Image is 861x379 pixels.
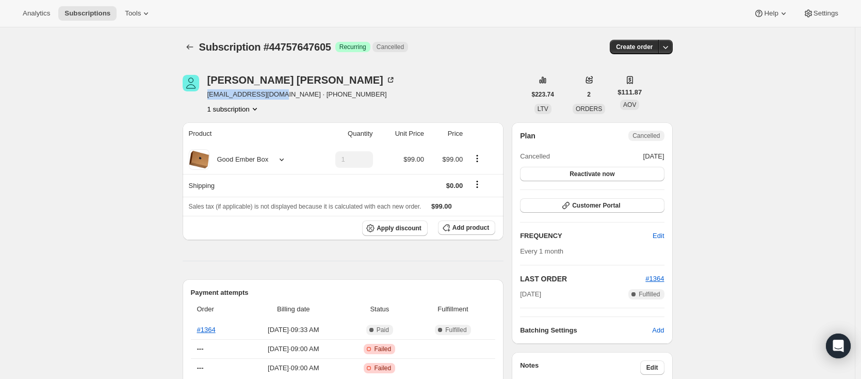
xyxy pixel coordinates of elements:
button: Settings [797,6,844,21]
span: 2 [587,90,591,99]
span: Recurring [339,43,366,51]
button: Product actions [207,104,260,114]
span: Subscriptions [64,9,110,18]
span: Add [652,325,664,336]
button: #1364 [645,274,664,284]
button: Add product [438,220,495,235]
span: ORDERS [576,105,602,113]
span: $223.74 [532,90,554,99]
span: Edit [653,231,664,241]
span: $0.00 [446,182,463,189]
span: Billing date [245,304,343,314]
span: [DATE] · 09:33 AM [245,325,343,335]
span: Fulfilled [639,290,660,298]
button: Shipping actions [469,179,485,190]
button: Customer Portal [520,198,664,213]
h3: Notes [520,360,640,375]
span: Help [764,9,778,18]
button: $223.74 [526,87,560,102]
span: Create order [616,43,653,51]
h2: FREQUENCY [520,231,653,241]
span: Status [349,304,411,314]
span: --- [197,364,204,372]
span: Analytics [23,9,50,18]
span: Subscription #44757647605 [199,41,331,53]
span: $111.87 [618,87,642,98]
a: #1364 [645,275,664,282]
th: Quantity [312,122,376,145]
span: Failed [374,364,391,372]
span: [DATE] · 09:00 AM [245,344,343,354]
th: Product [183,122,312,145]
button: Reactivate now [520,167,664,181]
button: Edit [640,360,664,375]
span: Sales tax (if applicable) is not displayed because it is calculated with each new order. [189,203,421,210]
th: Order [191,298,241,321]
button: Add [646,322,670,339]
span: [DATE] · 09:00 AM [245,363,343,373]
span: Cancelled [377,43,404,51]
button: Subscriptions [58,6,117,21]
button: Analytics [17,6,56,21]
span: Cancelled [632,132,660,140]
span: [DATE] [520,289,541,299]
th: Price [427,122,466,145]
h2: Payment attempts [191,288,496,298]
span: Fulfilled [445,326,466,334]
span: Fulfillment [417,304,489,314]
span: Edit [646,364,658,372]
span: AOV [623,101,636,108]
span: LTV [538,105,548,113]
span: Apply discount [377,224,421,232]
div: [PERSON_NAME] [PERSON_NAME] [207,75,396,85]
span: Every 1 month [520,247,563,255]
span: Cancelled [520,151,550,162]
h2: Plan [520,131,535,141]
span: --- [197,345,204,353]
span: Customer Portal [572,201,620,210]
a: #1364 [197,326,216,334]
span: Failed [374,345,391,353]
span: Clint Daley [183,75,199,91]
img: product img [189,149,209,170]
span: Paid [377,326,389,334]
span: Settings [814,9,838,18]
h6: Batching Settings [520,325,652,336]
button: 2 [581,87,597,102]
span: $99.00 [431,202,452,210]
span: Reactivate now [570,170,614,178]
span: $99.00 [403,155,424,163]
button: Product actions [469,153,485,164]
div: Open Intercom Messenger [826,334,851,358]
h2: LAST ORDER [520,274,645,284]
button: Edit [646,228,670,244]
div: Good Ember Box [209,154,269,165]
span: $99.00 [443,155,463,163]
button: Help [748,6,794,21]
button: Apply discount [362,220,428,236]
th: Unit Price [376,122,427,145]
button: Subscriptions [183,40,197,54]
button: Create order [610,40,659,54]
th: Shipping [183,174,312,197]
span: [EMAIL_ADDRESS][DOMAIN_NAME] · [PHONE_NUMBER] [207,89,396,100]
span: [DATE] [643,151,664,162]
span: Tools [125,9,141,18]
button: Tools [119,6,157,21]
span: Add product [452,224,489,232]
